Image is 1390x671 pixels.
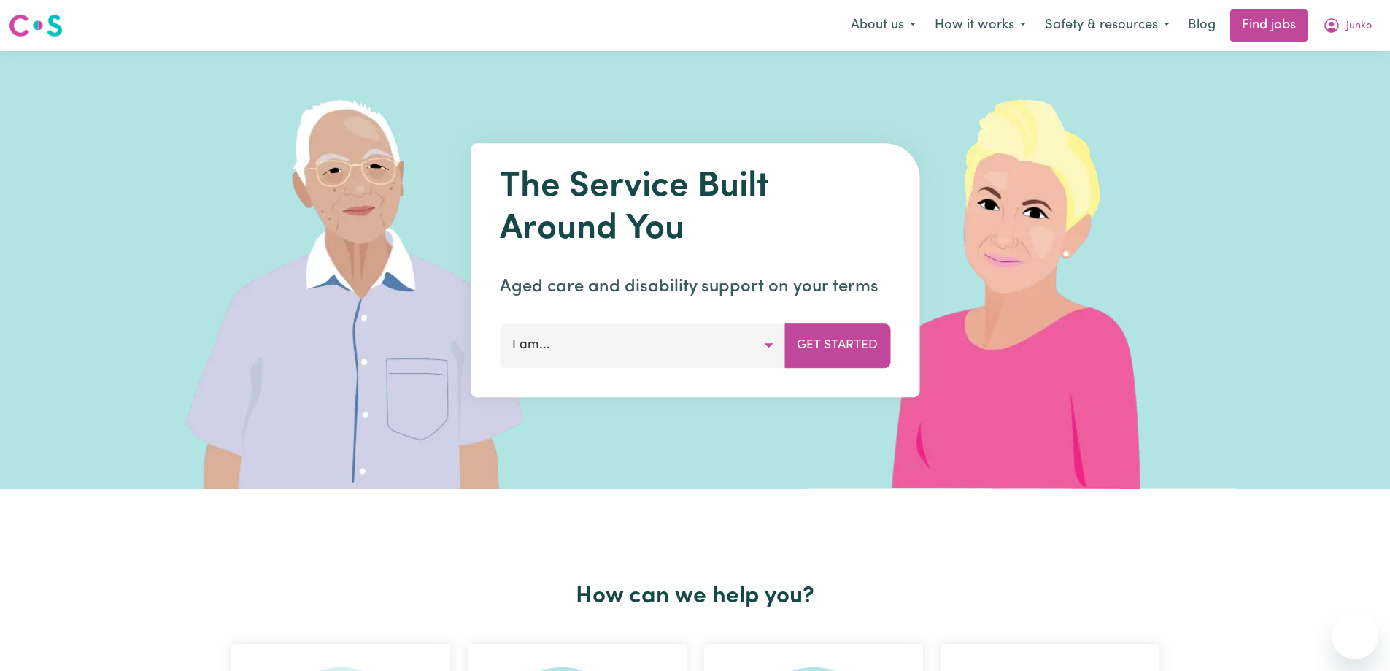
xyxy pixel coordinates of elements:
iframe: Button to launch messaging window [1332,613,1378,659]
a: Careseekers logo [9,9,63,42]
button: My Account [1313,10,1381,41]
img: Careseekers logo [9,12,63,39]
a: Blog [1179,9,1224,42]
button: How it works [925,10,1035,41]
h1: The Service Built Around You [500,166,890,250]
span: Junko [1346,18,1372,34]
h2: How can we help you? [223,583,1168,610]
a: Find jobs [1230,9,1308,42]
button: Get Started [784,323,890,367]
button: Safety & resources [1035,10,1179,41]
p: Aged care and disability support on your terms [500,274,890,300]
button: About us [841,10,925,41]
button: I am... [500,323,785,367]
